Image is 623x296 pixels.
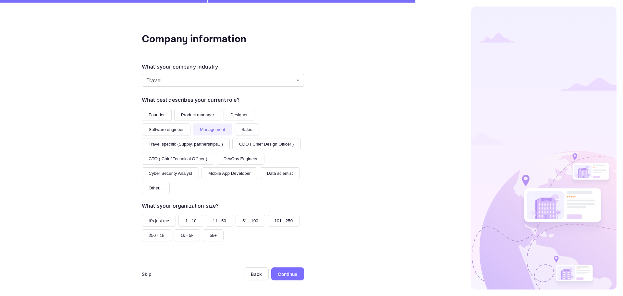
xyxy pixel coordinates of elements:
button: 1k - 5k [174,229,200,241]
button: CTO ( Chief Technical Officer ) [142,153,214,165]
button: 250 - 1k [142,229,171,241]
div: What's your organization size? [142,202,218,210]
button: Management [193,123,232,135]
button: 1 - 10 [178,215,203,227]
button: Travel specific (Supply, partnerships...) [142,138,230,150]
button: CDO ( Chief Design Officer ) [232,138,301,150]
button: Founder [142,109,172,121]
div: Continue [278,271,297,277]
div: What best describes your current role? [142,96,239,104]
button: Designer [224,109,254,121]
button: Mobile App Developer [202,167,257,179]
div: Without label [142,74,304,87]
button: 5k+ [203,229,224,241]
div: Company information [142,32,272,47]
div: Skip [142,271,152,277]
button: Product manager [174,109,221,121]
button: Sales [235,123,259,135]
button: Other... [142,182,170,194]
button: 101 - 250 [268,215,299,227]
button: Software engineer [142,123,190,135]
img: logo [471,6,617,290]
div: Back [251,271,262,277]
button: It's just me [142,215,176,227]
button: Data scientist [260,167,299,179]
button: 51 - 100 [236,215,265,227]
button: 11 - 50 [206,215,233,227]
div: What's your company industry [142,63,218,71]
button: Cyber Security Analyst [142,167,199,179]
button: DevOps Engineer [217,153,264,165]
